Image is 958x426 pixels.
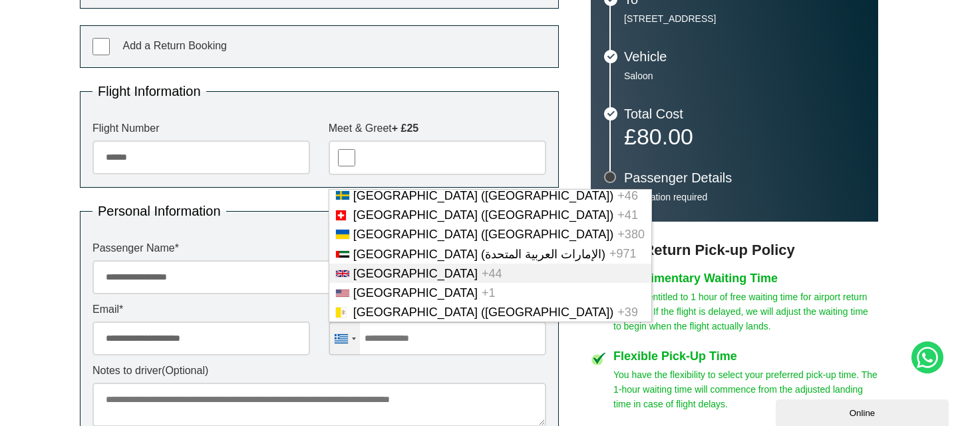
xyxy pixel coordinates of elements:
strong: + £25 [392,122,418,134]
p: You are entitled to 1 hour of free waiting time for airport return pick-ups. If the flight is del... [613,290,878,333]
iframe: chat widget [776,397,951,426]
p: You have the flexibility to select your preferred pick-up time. The 1-hour waiting time will comm... [613,367,878,411]
h3: Passenger Details [624,171,865,184]
legend: Personal Information [92,204,226,218]
label: Meet & Greet [329,123,546,134]
span: Add a Return Booking [122,40,227,51]
label: Flight Number [92,123,310,134]
span: +1 [482,286,496,300]
p: [STREET_ADDRESS] [624,13,865,25]
h4: Flexible Pick-Up Time [613,350,878,362]
span: [GEOGRAPHIC_DATA] ([GEOGRAPHIC_DATA]) [353,306,614,319]
input: Add a Return Booking [92,38,110,55]
label: Notes to driver [92,365,546,376]
h3: Airport Return Pick-up Policy [591,242,878,259]
h3: Vehicle [624,50,865,63]
span: +41 [617,208,638,222]
span: [GEOGRAPHIC_DATA] ([GEOGRAPHIC_DATA]) [353,208,614,222]
span: [GEOGRAPHIC_DATA] (‫الإمارات العربية المتحدة‬‎) [353,248,605,261]
p: Information required [624,191,865,203]
label: Passenger Name [92,243,546,254]
h4: Complimentary Waiting Time [613,272,878,284]
span: [GEOGRAPHIC_DATA] ([GEOGRAPHIC_DATA]) [353,189,614,202]
div: Greece (Ελλάδα): +30 [329,322,360,355]
p: £ [624,127,865,146]
span: 80.00 [637,124,693,149]
span: +39 [617,306,638,319]
h3: Total Cost [624,107,865,120]
span: +971 [609,248,637,261]
label: Email [92,304,310,315]
span: +46 [617,189,638,202]
p: Saloon [624,70,865,82]
span: (Optional) [162,365,208,376]
span: [GEOGRAPHIC_DATA] [353,267,478,280]
span: +44 [482,267,502,280]
span: [GEOGRAPHIC_DATA] [353,286,478,300]
span: +380 [617,228,645,241]
span: [GEOGRAPHIC_DATA] ([GEOGRAPHIC_DATA]) [353,228,614,241]
legend: Flight Information [92,85,206,98]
